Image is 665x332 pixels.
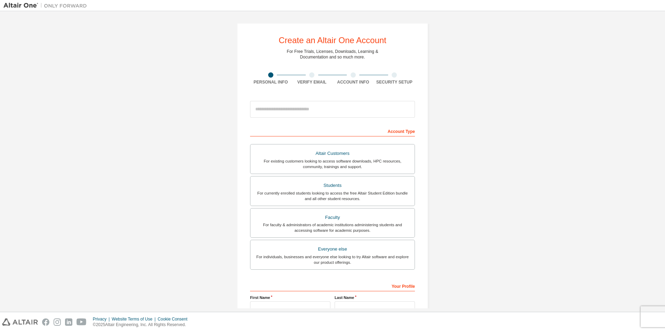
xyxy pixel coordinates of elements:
div: Faculty [255,213,410,222]
label: First Name [250,295,330,300]
img: youtube.svg [77,318,87,326]
div: Security Setup [374,79,415,85]
div: Privacy [93,316,112,322]
img: instagram.svg [54,318,61,326]
img: Altair One [3,2,90,9]
img: facebook.svg [42,318,49,326]
div: For faculty & administrators of academic institutions administering students and accessing softwa... [255,222,410,233]
div: Create an Altair One Account [279,36,386,45]
label: Last Name [335,295,415,300]
p: © 2025 Altair Engineering, Inc. All Rights Reserved. [93,322,192,328]
div: Cookie Consent [158,316,191,322]
div: For Free Trials, Licenses, Downloads, Learning & Documentation and so much more. [287,49,378,60]
div: For currently enrolled students looking to access the free Altair Student Edition bundle and all ... [255,190,410,201]
div: Your Profile [250,280,415,291]
div: Students [255,181,410,190]
div: Personal Info [250,79,291,85]
div: Account Type [250,125,415,136]
div: Account Info [332,79,374,85]
div: Website Terms of Use [112,316,158,322]
div: For individuals, businesses and everyone else looking to try Altair software and explore our prod... [255,254,410,265]
div: Verify Email [291,79,333,85]
img: altair_logo.svg [2,318,38,326]
img: linkedin.svg [65,318,72,326]
div: Everyone else [255,244,410,254]
div: For existing customers looking to access software downloads, HPC resources, community, trainings ... [255,158,410,169]
div: Altair Customers [255,149,410,158]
